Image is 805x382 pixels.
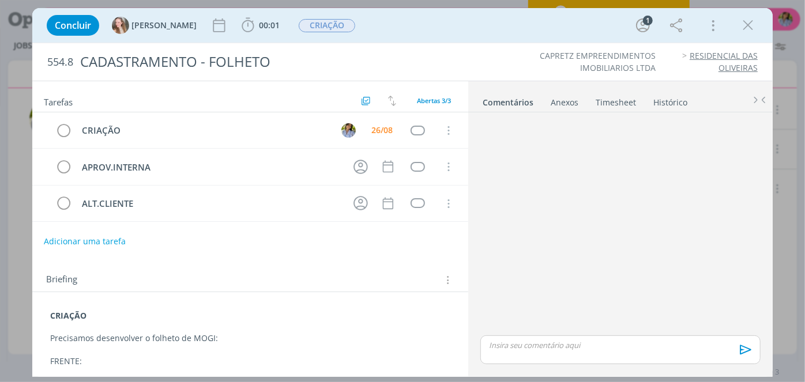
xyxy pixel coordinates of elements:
a: Comentários [482,92,534,108]
span: CRIAÇÃO [299,19,355,32]
button: 1 [634,16,652,35]
div: APROV.INTERNA [77,160,343,175]
div: dialog [32,8,773,377]
div: CRIAÇÃO [77,123,330,138]
a: Timesheet [595,92,637,108]
button: CRIAÇÃO [298,18,356,33]
button: A [340,122,357,139]
img: G [112,17,129,34]
div: 1 [643,16,653,25]
span: [PERSON_NAME] [131,21,197,29]
div: 26/08 [371,126,393,134]
span: 00:01 [259,20,280,31]
span: Abertas 3/3 [417,96,451,105]
strong: CRIAÇÃO [50,310,86,321]
span: Briefing [46,273,77,288]
img: A [341,123,356,138]
div: Anexos [551,97,578,108]
p: Precisamos desenvolver o folheto de MOGI: [50,332,450,344]
a: Histórico [653,92,688,108]
div: ALT.CLIENTE [77,196,343,211]
p: FRENTE: [50,355,450,367]
button: G[PERSON_NAME] [112,17,197,34]
div: CADASTRAMENTO - FOLHETO [76,48,457,76]
span: Tarefas [44,94,73,108]
button: Concluir [47,15,99,36]
a: CAPRETZ EMPREENDIMENTOS IMOBILIARIOS LTDA [540,50,656,73]
img: arrow-down-up.svg [388,96,396,106]
a: RESIDENCIAL DAS OLIVEIRAS [690,50,758,73]
button: 00:01 [239,16,283,35]
span: Concluir [55,21,91,30]
button: Adicionar uma tarefa [43,231,126,252]
span: 554.8 [47,56,73,69]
